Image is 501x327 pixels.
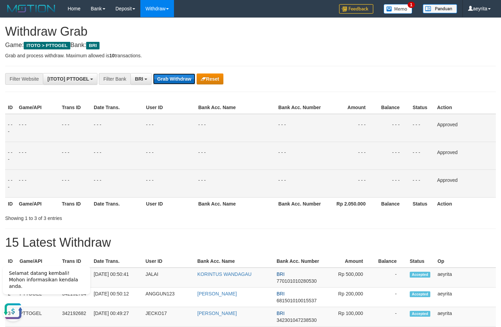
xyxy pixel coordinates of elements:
td: - - - [410,114,434,142]
th: ID [5,255,17,268]
th: Status [410,101,434,114]
th: User ID [143,255,195,268]
td: - - - [325,170,376,197]
td: - - - [325,114,376,142]
td: - - - [59,142,91,170]
th: Bank Acc. Number [276,197,325,210]
td: - - - [16,142,59,170]
td: aeyrita [435,307,496,327]
span: Copy 770101010280530 to clipboard [277,278,317,284]
th: Date Trans. [91,101,143,114]
td: [DATE] 00:49:27 [91,307,143,327]
th: User ID [143,197,196,210]
td: - - - [59,114,91,142]
button: Open LiveChat chat widget [3,41,23,62]
td: - - - [376,170,410,197]
span: Copy 342301047238530 to clipboard [277,317,317,323]
td: - - - [276,142,325,170]
td: - - - [143,142,196,170]
td: - - - [16,114,59,142]
span: [ITOTO] PTTOGEL [47,76,89,82]
td: - - - [410,142,434,170]
th: Trans ID [59,197,91,210]
td: - - - [196,142,276,170]
div: Showing 1 to 3 of 3 entries [5,212,203,222]
span: Selamat datang kembali! Mohon informasikan kendala anda. [9,11,78,29]
th: Status [407,255,435,268]
td: - - - [276,114,325,142]
td: aeyrita [435,288,496,307]
h1: Withdraw Grab [5,25,496,38]
span: Copy 681501010015537 to clipboard [277,298,317,303]
td: - [373,288,407,307]
th: Bank Acc. Name [196,197,276,210]
td: - - - [376,114,410,142]
th: Date Trans. [91,197,143,210]
td: - - - [91,142,143,170]
td: - - - [59,170,91,197]
span: Accepted [410,311,430,317]
img: Feedback.jpg [339,4,373,14]
span: Accepted [410,291,430,297]
th: Action [434,101,496,114]
span: 1 [408,2,415,8]
td: - - - [410,170,434,197]
td: [DATE] 00:50:41 [91,268,143,288]
td: - - - [91,170,143,197]
span: BRI [86,42,100,49]
td: Rp 500,000 [323,268,373,288]
td: - - - [143,114,196,142]
span: BRI [135,76,143,82]
th: Game/API [16,197,59,210]
td: Approved [434,170,496,197]
td: - - - [5,114,16,142]
td: Approved [434,114,496,142]
td: JALAI [143,268,195,288]
span: BRI [277,271,284,277]
td: - - - [276,170,325,197]
img: Button%20Memo.svg [384,4,412,14]
td: - - - [91,114,143,142]
th: Status [410,197,434,210]
button: [ITOTO] PTTOGEL [43,73,97,85]
th: Game/API [16,101,59,114]
td: - - - [16,170,59,197]
td: JECKO17 [143,307,195,327]
td: Rp 100,000 [323,307,373,327]
td: - [373,268,407,288]
td: - - - [5,170,16,197]
th: User ID [143,101,196,114]
th: ID [5,101,16,114]
span: ITOTO > PTTOGEL [24,42,70,49]
td: Approved [434,142,496,170]
img: panduan.png [423,4,457,13]
button: BRI [130,73,152,85]
td: Rp 200,000 [323,288,373,307]
th: Bank Acc. Number [276,101,325,114]
th: Rp 2.050.000 [325,197,376,210]
td: ANGGUN123 [143,288,195,307]
th: ID [5,197,16,210]
a: [PERSON_NAME] [197,291,237,296]
h4: Game: Bank: [5,42,496,49]
th: Balance [373,255,407,268]
img: MOTION_logo.png [5,3,57,14]
span: BRI [277,291,284,296]
th: Amount [323,255,373,268]
p: Grab and process withdraw. Maximum allowed is transactions. [5,52,496,59]
td: [DATE] 00:50:12 [91,288,143,307]
a: KORINTUS WANDAGAU [197,271,252,277]
span: Accepted [410,272,430,278]
th: Game/API [17,255,59,268]
th: Balance [376,101,410,114]
td: aeyrita [435,268,496,288]
td: - [373,307,407,327]
th: Balance [376,197,410,210]
td: - - - [143,170,196,197]
th: Amount [325,101,376,114]
div: Filter Website [5,73,43,85]
th: Op [435,255,496,268]
td: - - - [376,142,410,170]
button: Reset [197,73,223,84]
button: Grab Withdraw [153,73,195,84]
